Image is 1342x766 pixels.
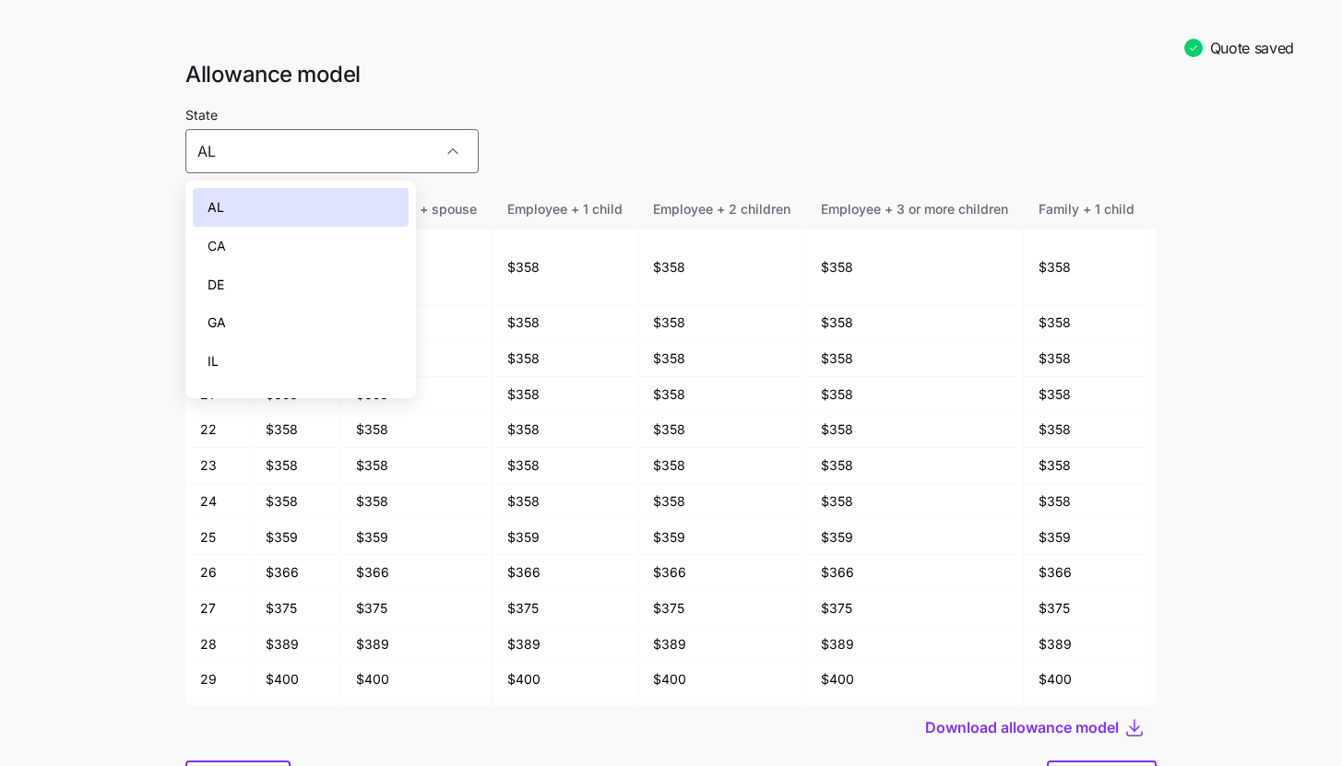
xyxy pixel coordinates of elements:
span: Quote saved [1210,37,1294,60]
div: Family + 1 child [1039,199,1134,219]
td: $359 [638,520,806,556]
td: 26 [185,555,251,591]
td: $375 [1024,591,1150,627]
td: $358 [1150,448,1299,484]
td: $358 [806,484,1024,520]
td: $358 [493,484,638,520]
td: $358 [1150,377,1299,413]
span: MD [208,390,229,410]
td: $358 [638,230,806,305]
td: $375 [251,591,341,627]
td: $400 [493,662,638,698]
td: $358 [493,341,638,377]
td: $400 [341,662,493,698]
td: $358 [1150,412,1299,448]
td: $389 [251,627,341,663]
td: $358 [638,484,806,520]
td: $366 [493,555,638,591]
td: 30 [185,698,251,734]
td: $389 [638,627,806,663]
td: $358 [493,230,638,305]
td: $400 [638,662,806,698]
td: 23 [185,448,251,484]
td: $375 [493,591,638,627]
td: $358 [638,448,806,484]
td: $358 [341,305,493,341]
td: 27 [185,591,251,627]
td: $358 [493,448,638,484]
td: $375 [638,591,806,627]
label: State [185,105,218,125]
td: $358 [1024,305,1150,341]
div: Employee + 2 children [653,199,790,219]
td: 28 [185,627,251,663]
td: $406 [1150,698,1299,734]
td: 24 [185,484,251,520]
td: $358 [638,377,806,413]
td: $389 [1150,627,1299,663]
td: $406 [341,698,493,734]
td: $358 [251,484,341,520]
td: $358 [806,448,1024,484]
td: $358 [638,412,806,448]
td: 29 [185,662,251,698]
td: $406 [806,698,1024,734]
span: IL [208,351,219,371]
td: $400 [251,662,341,698]
td: $358 [1024,377,1150,413]
td: $359 [1024,520,1150,556]
td: $366 [638,555,806,591]
td: $358 [493,305,638,341]
td: $358 [341,230,493,305]
td: $366 [251,555,341,591]
td: $358 [493,377,638,413]
td: $358 [341,448,493,484]
td: $359 [1150,520,1299,556]
td: $358 [251,412,341,448]
span: GA [208,312,226,333]
td: $358 [1024,484,1150,520]
td: $359 [251,520,341,556]
td: $406 [1024,698,1150,734]
td: $406 [493,698,638,734]
td: $400 [806,662,1024,698]
td: $358 [1150,230,1299,305]
td: $366 [341,555,493,591]
td: 25 [185,520,251,556]
td: $389 [1024,627,1150,663]
td: $358 [1024,341,1150,377]
td: $358 [1024,412,1150,448]
td: $358 [806,230,1024,305]
input: Select a state [185,129,479,173]
td: $358 [1150,305,1299,341]
td: $358 [1150,341,1299,377]
h1: Allowance model [185,60,1157,88]
span: DE [208,275,224,295]
td: $375 [341,591,493,627]
td: $359 [806,520,1024,556]
td: $389 [341,627,493,663]
td: $358 [493,412,638,448]
span: CA [208,236,226,256]
td: $358 [341,341,493,377]
td: $359 [493,520,638,556]
button: Download allowance model [925,716,1123,738]
td: $366 [1150,555,1299,591]
td: 22 [185,412,251,448]
td: $358 [341,484,493,520]
td: $400 [1150,662,1299,698]
td: $375 [806,591,1024,627]
td: $400 [1024,662,1150,698]
td: $358 [806,412,1024,448]
td: $359 [341,520,493,556]
td: $389 [806,627,1024,663]
div: Employee + spouse [356,199,477,219]
div: Employee + 3 or more children [821,199,1008,219]
td: $358 [638,341,806,377]
td: $358 [806,341,1024,377]
td: $366 [806,555,1024,591]
td: 21 [185,377,251,413]
td: $406 [638,698,806,734]
span: AL [208,197,224,218]
td: $375 [1150,591,1299,627]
